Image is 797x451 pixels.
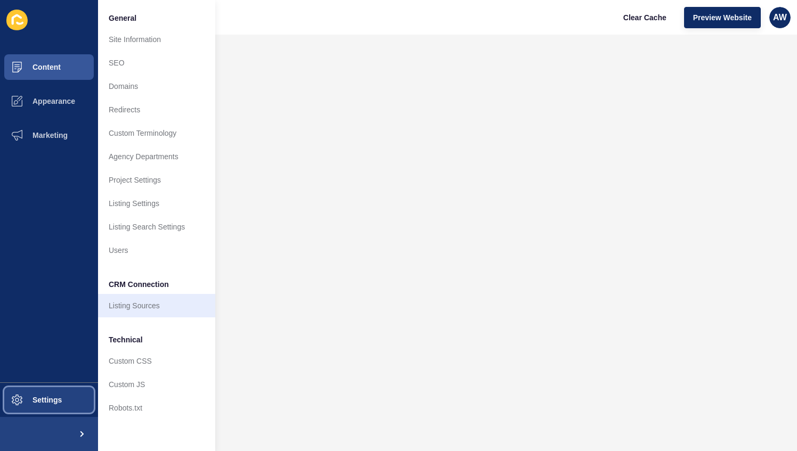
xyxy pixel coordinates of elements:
[98,396,215,420] a: Robots.txt
[98,145,215,168] a: Agency Departments
[98,192,215,215] a: Listing Settings
[693,12,752,23] span: Preview Website
[773,12,787,23] span: AW
[98,28,215,51] a: Site Information
[98,98,215,121] a: Redirects
[98,294,215,317] a: Listing Sources
[623,12,666,23] span: Clear Cache
[614,7,676,28] button: Clear Cache
[109,279,169,290] span: CRM Connection
[98,215,215,239] a: Listing Search Settings
[98,168,215,192] a: Project Settings
[109,334,143,345] span: Technical
[98,75,215,98] a: Domains
[98,349,215,373] a: Custom CSS
[98,121,215,145] a: Custom Terminology
[98,239,215,262] a: Users
[109,13,136,23] span: General
[98,51,215,75] a: SEO
[98,373,215,396] a: Custom JS
[684,7,761,28] button: Preview Website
